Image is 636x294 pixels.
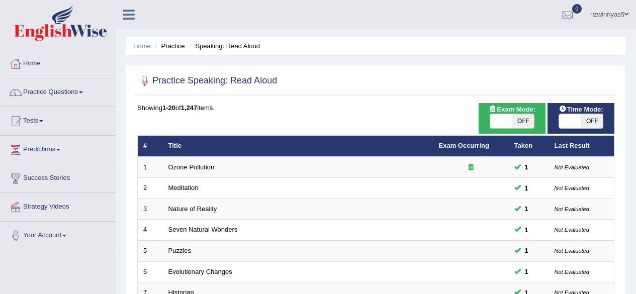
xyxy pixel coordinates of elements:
a: Your Account [1,222,115,247]
td: 3 [138,199,163,220]
span: OFF [512,114,534,128]
th: # [138,136,163,157]
div: Showing of items. [137,103,614,113]
span: 0 [572,4,582,14]
li: Practice [152,41,185,51]
span: OFF [581,114,603,128]
a: Puzzles [168,247,192,254]
small: Not Evaluated [555,248,589,254]
b: 1,247 [181,104,198,112]
td: 2 [138,178,163,199]
td: 6 [138,261,163,282]
li: Speaking: Read Aloud [187,41,260,51]
h2: Practice Speaking: Read Aloud [137,73,277,88]
a: Predictions [1,136,115,161]
span: You can still take this question [521,225,532,235]
span: You can still take this question [521,245,532,256]
b: 1-20 [162,104,175,112]
div: Show exams occurring in exams [479,103,546,134]
a: Practice Questions [1,78,115,104]
td: 1 [138,157,163,178]
th: Title [163,136,433,157]
span: Exam Mode: [485,104,539,115]
a: Success Stories [1,164,115,189]
small: Not Evaluated [555,206,589,212]
a: Ozone Pollution [168,163,215,171]
td: 4 [138,220,163,241]
a: Strategy Videos [1,193,115,218]
span: You can still take this question [521,266,532,277]
small: Not Evaluated [555,164,589,170]
td: 5 [138,241,163,262]
th: Taken [509,136,549,157]
small: Not Evaluated [555,185,589,191]
a: Evolutionary Changes [168,268,232,275]
a: Meditation [168,184,199,191]
span: You can still take this question [521,162,532,172]
a: Tests [1,107,115,132]
a: Home [1,50,115,75]
span: You can still take this question [521,183,532,193]
th: Last Result [549,136,614,157]
a: Seven Natural Wonders [168,226,238,233]
span: Time Mode: [555,104,607,115]
small: Not Evaluated [555,227,589,233]
small: Not Evaluated [555,269,589,275]
div: Exam occurring question [439,163,503,172]
a: Home [133,42,151,50]
span: You can still take this question [521,204,532,214]
a: Exam Occurring [439,142,489,149]
a: Nature of Reality [168,205,217,213]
